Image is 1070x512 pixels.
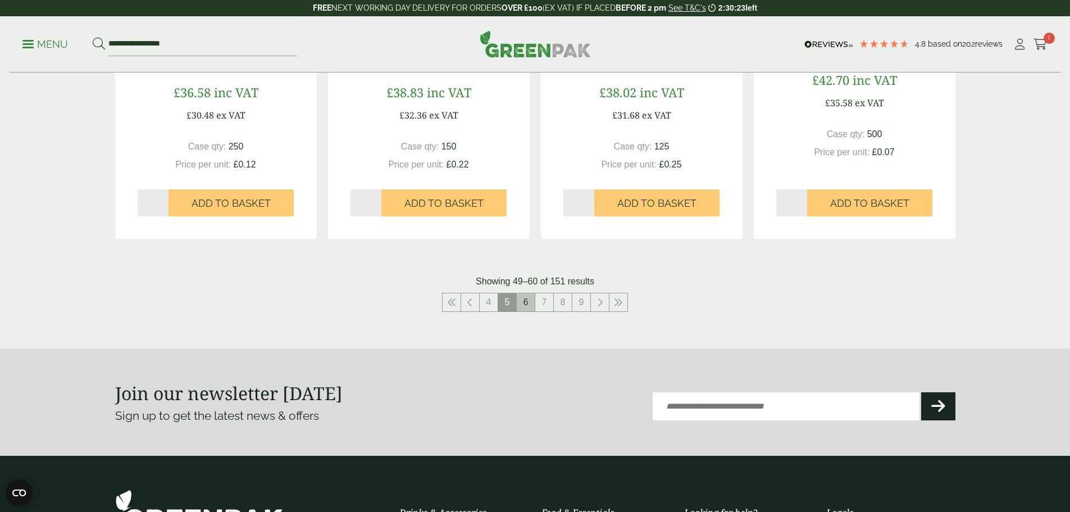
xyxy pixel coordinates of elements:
span: £31.68 [612,109,640,121]
span: Price per unit: [601,160,657,169]
span: reviews [975,39,1003,48]
a: See T&C's [668,3,706,12]
strong: BEFORE 2 pm [616,3,666,12]
span: 125 [654,142,670,151]
span: Case qty: [614,142,652,151]
span: £32.36 [399,109,427,121]
span: Case qty: [827,129,865,139]
span: Case qty: [401,142,439,151]
button: Add to Basket [169,189,294,216]
p: Sign up to get the latest news & offers [115,407,493,425]
span: 4.8 [915,39,928,48]
img: REVIEWS.io [804,40,853,48]
a: 4 [480,293,498,311]
span: Based on [928,39,962,48]
p: Menu [22,38,68,51]
span: Add to Basket [192,197,271,210]
a: Menu [22,38,68,49]
span: 150 [441,142,457,151]
span: Add to Basket [404,197,484,210]
strong: FREE [313,3,331,12]
span: 250 [229,142,244,151]
span: ex VAT [429,109,458,121]
a: 8 [554,293,572,311]
i: My Account [1013,39,1027,50]
span: 202 [962,39,975,48]
span: 2:30:23 [718,3,745,12]
span: £42.70 [812,71,849,88]
span: Price per unit: [388,160,444,169]
span: £35.58 [825,97,853,109]
i: Cart [1033,39,1048,50]
span: £36.58 [174,84,211,101]
span: 500 [867,129,882,139]
span: left [745,3,757,12]
img: GreenPak Supplies [480,30,591,57]
span: £30.48 [186,109,214,121]
span: inc VAT [640,84,684,101]
span: £0.07 [872,147,895,157]
span: £38.83 [386,84,424,101]
span: 5 [498,293,516,311]
span: ex VAT [855,97,884,109]
button: Open CMP widget [6,479,33,506]
span: Price per unit: [175,160,231,169]
button: Add to Basket [594,189,720,216]
span: Case qty: [188,142,226,151]
button: Add to Basket [807,189,932,216]
span: £0.25 [659,160,682,169]
span: inc VAT [853,71,897,88]
span: Add to Basket [830,197,909,210]
a: 9 [572,293,590,311]
span: ex VAT [642,109,671,121]
span: inc VAT [427,84,471,101]
a: 7 [535,293,553,311]
span: £38.02 [599,84,636,101]
div: 4.79 Stars [859,39,909,49]
a: 6 [517,293,535,311]
span: £0.12 [234,160,256,169]
span: 1 [1044,33,1055,44]
strong: OVER £100 [502,3,543,12]
p: Showing 49–60 of 151 results [476,275,594,288]
span: Add to Basket [617,197,696,210]
a: 1 [1033,36,1048,53]
span: £0.22 [447,160,469,169]
span: Price per unit: [814,147,869,157]
span: inc VAT [214,84,258,101]
button: Add to Basket [381,189,507,216]
strong: Join our newsletter [DATE] [115,381,343,405]
span: ex VAT [216,109,245,121]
